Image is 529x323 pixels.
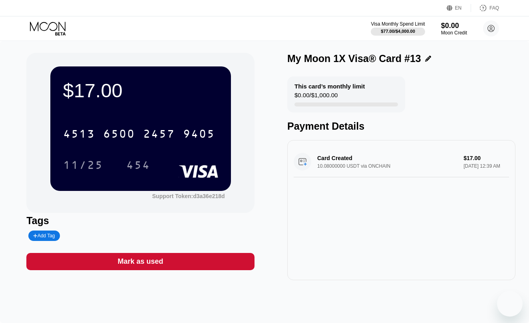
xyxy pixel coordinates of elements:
div: 454 [126,160,150,173]
div: 9405 [183,128,215,141]
div: Mark as used [26,253,255,270]
div: FAQ [471,4,499,12]
div: $0.00 [441,22,467,30]
div: My Moon 1X Visa® Card #13 [287,53,421,64]
div: FAQ [489,5,499,11]
div: Moon Credit [441,30,467,36]
div: 11/25 [63,160,103,173]
iframe: Button to launch messaging window [497,291,523,317]
div: Visa Monthly Spend Limit [371,21,425,27]
div: This card’s monthly limit [294,83,365,90]
div: 11/25 [57,155,109,175]
div: 4513650024579405 [58,124,220,144]
div: $77.00 / $4,000.00 [381,29,415,34]
div: Add Tag [28,231,60,241]
div: 2457 [143,128,175,141]
div: 4513 [63,128,95,141]
div: 454 [120,155,156,175]
div: Payment Details [287,120,515,132]
div: EN [455,5,462,11]
div: Support Token:d3a36e218d [152,193,225,199]
div: $17.00 [63,79,218,102]
div: $0.00Moon Credit [441,22,467,36]
div: 6500 [103,128,135,141]
div: Mark as used [118,257,163,266]
div: Support Token: d3a36e218d [152,193,225,199]
div: Tags [26,215,255,227]
div: Add Tag [33,233,55,239]
div: EN [447,4,471,12]
div: $0.00 / $1,000.00 [294,92,338,102]
div: Visa Monthly Spend Limit$77.00/$4,000.00 [371,21,425,36]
